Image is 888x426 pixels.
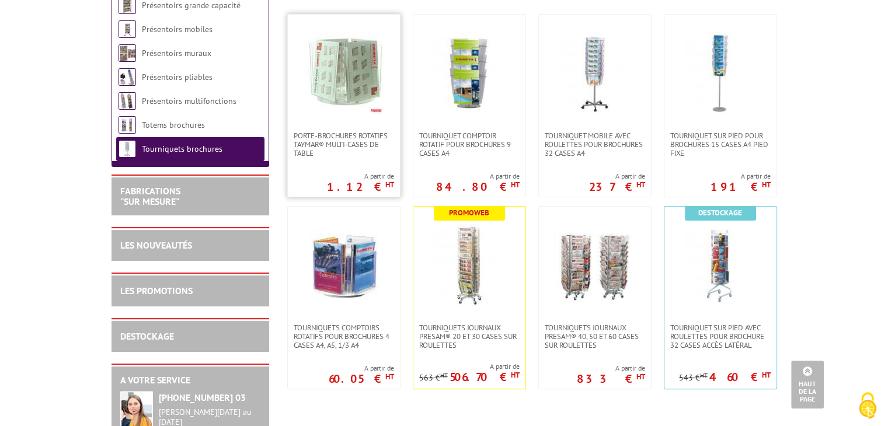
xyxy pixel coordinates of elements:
span: A partir de [419,362,520,371]
sup: HT [762,370,771,380]
a: Porte-Brochures Rotatifs Taymar® Multi-cases de table [288,131,400,158]
a: FABRICATIONS"Sur Mesure" [120,185,180,207]
img: Cookies (fenêtre modale) [853,391,882,420]
span: A partir de [436,172,520,181]
img: Tourniquet sur pied avec roulettes pour brochure 32 cases accès latéral [680,224,761,306]
a: LES NOUVEAUTÉS [120,239,192,251]
sup: HT [762,180,771,190]
a: Tourniquet sur pied avec roulettes pour brochure 32 cases accès latéral [664,323,776,350]
p: 191 € [711,183,771,190]
sup: HT [636,180,645,190]
a: Tourniquets comptoirs rotatifs pour brochures 4 Cases A4, A5, 1/3 A4 [288,323,400,350]
img: Présentoirs pliables [119,68,136,86]
span: A partir de [329,364,394,373]
span: Tourniquets journaux Presam® 20 et 30 cases sur roulettes [419,323,520,350]
p: 460 € [709,373,771,380]
span: Tourniquet comptoir rotatif pour brochures 9 cases A4 [419,131,520,158]
img: Tourniquets comptoirs rotatifs pour brochures 4 Cases A4, A5, 1/3 A4 [303,224,385,306]
img: Présentoirs multifonctions [119,92,136,110]
p: 237 € [589,183,645,190]
span: Tourniquets comptoirs rotatifs pour brochures 4 Cases A4, A5, 1/3 A4 [294,323,394,350]
strong: [PHONE_NUMBER] 03 [159,392,246,403]
span: Tourniquet sur pied pour brochures 15 cases A4 Pied fixe [670,131,771,158]
img: Tourniquets brochures [119,140,136,158]
sup: HT [385,180,394,190]
p: 543 € [679,373,708,382]
a: Totems brochures [142,120,205,130]
p: 60.05 € [329,375,394,382]
a: Présentoirs mobiles [142,24,213,34]
a: LES PROMOTIONS [120,285,193,296]
a: Tourniquet sur pied pour brochures 15 cases A4 Pied fixe [664,131,776,158]
sup: HT [511,180,520,190]
a: Tourniquet mobile avec roulettes pour brochures 32 cases A4 [539,131,651,158]
sup: HT [440,371,448,379]
a: Tourniquets journaux Presam® 20 et 30 cases sur roulettes [413,323,525,350]
a: Présentoirs muraux [142,48,211,58]
p: 563 € [419,373,448,382]
a: Présentoirs pliables [142,72,213,82]
span: Tourniquet mobile avec roulettes pour brochures 32 cases A4 [545,131,645,158]
img: Tourniquets journaux Presam® 20 et 30 cases sur roulettes [429,224,510,306]
span: A partir de [327,172,394,181]
h2: A votre service [120,375,260,386]
sup: HT [636,372,645,382]
p: 506.70 € [450,373,520,380]
p: 833 € [577,375,645,382]
sup: HT [511,370,520,380]
a: Haut de la page [791,361,824,408]
img: Tourniquets journaux Presam® 40, 50 et 60 cases sur roulettes [554,224,636,306]
span: A partir de [711,172,771,181]
span: A partir de [589,172,645,181]
a: Tourniquet comptoir rotatif pour brochures 9 cases A4 [413,131,525,158]
sup: HT [700,371,708,379]
button: Cookies (fenêtre modale) [847,386,888,426]
p: 84.80 € [436,183,520,190]
a: DESTOCKAGE [120,330,174,342]
a: Tourniquets brochures [142,144,222,154]
p: 1.12 € [327,183,394,190]
img: Tourniquet sur pied pour brochures 15 cases A4 Pied fixe [680,32,761,114]
img: Présentoirs muraux [119,44,136,62]
img: Totems brochures [119,116,136,134]
b: Promoweb [449,208,489,218]
span: A partir de [577,364,645,373]
a: Présentoirs multifonctions [142,96,236,106]
span: Tourniquet sur pied avec roulettes pour brochure 32 cases accès latéral [670,323,771,350]
img: Présentoirs mobiles [119,20,136,38]
img: Porte-Brochures Rotatifs Taymar® Multi-cases de table [303,32,385,114]
sup: HT [385,372,394,382]
a: Tourniquets journaux Presam® 40, 50 et 60 cases sur roulettes [539,323,651,350]
span: Porte-Brochures Rotatifs Taymar® Multi-cases de table [294,131,394,158]
span: Tourniquets journaux Presam® 40, 50 et 60 cases sur roulettes [545,323,645,350]
img: Tourniquet mobile avec roulettes pour brochures 32 cases A4 [554,32,636,114]
b: Destockage [698,208,742,218]
img: Tourniquet comptoir rotatif pour brochures 9 cases A4 [429,32,510,114]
